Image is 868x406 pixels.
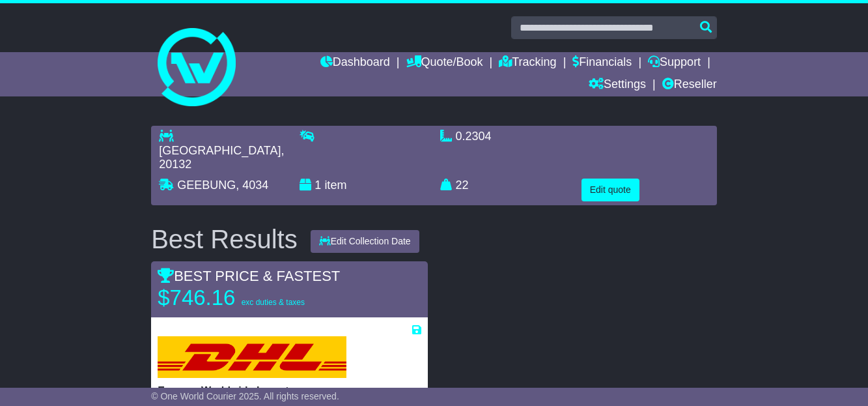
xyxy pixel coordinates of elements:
a: Support [648,52,701,74]
a: Reseller [662,74,717,96]
p: Express Worldwide Import [158,384,421,397]
p: $746.16 [158,285,320,311]
div: Best Results [145,225,304,254]
span: 1 [315,179,321,192]
span: , 4034 [236,179,268,192]
img: DHL: Express Worldwide Import [158,336,346,378]
span: item [324,179,346,192]
span: © One World Courier 2025. All rights reserved. [151,391,339,401]
span: 0.2304 [456,130,492,143]
button: Edit Collection Date [311,230,419,253]
span: [GEOGRAPHIC_DATA] [159,144,281,157]
span: exc duties & taxes [242,298,305,307]
a: Settings [589,74,646,96]
span: GEEBUNG [177,179,236,192]
a: Quote/Book [406,52,483,74]
span: 22 [456,179,469,192]
a: Tracking [499,52,556,74]
a: Dashboard [320,52,390,74]
button: Edit quote [581,179,639,201]
a: Financials [572,52,632,74]
span: BEST PRICE & FASTEST [158,268,340,284]
span: , 20132 [159,144,284,171]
